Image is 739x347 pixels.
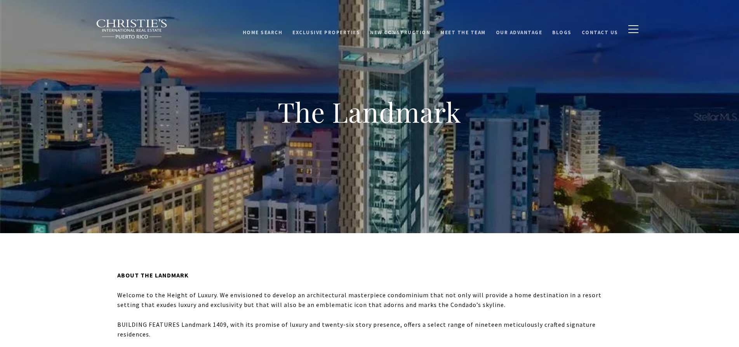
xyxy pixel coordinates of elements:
p: BUILDING FEATURES Landmark 1409, with its promise of luxury and twenty-six story presence, offers... [117,320,622,340]
span: Our Advantage [496,25,543,32]
span: New Construction [370,25,430,32]
a: Exclusive Properties [287,21,365,36]
h1: The Landmark [214,95,525,129]
img: Christie's International Real Estate black text logo [96,19,168,39]
a: Blogs [547,21,577,36]
a: New Construction [365,21,435,36]
a: Home Search [238,21,288,36]
span: Exclusive Properties [292,25,360,32]
a: Meet the Team [435,21,491,36]
span: Contact Us [582,25,618,32]
a: Our Advantage [491,21,548,36]
strong: ABOUT THE LANDMARK [117,271,189,279]
span: Blogs [552,25,572,32]
p: Welcome to the Height of Luxury. We envisioned to develop an architectural masterpiece condominiu... [117,290,622,310]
